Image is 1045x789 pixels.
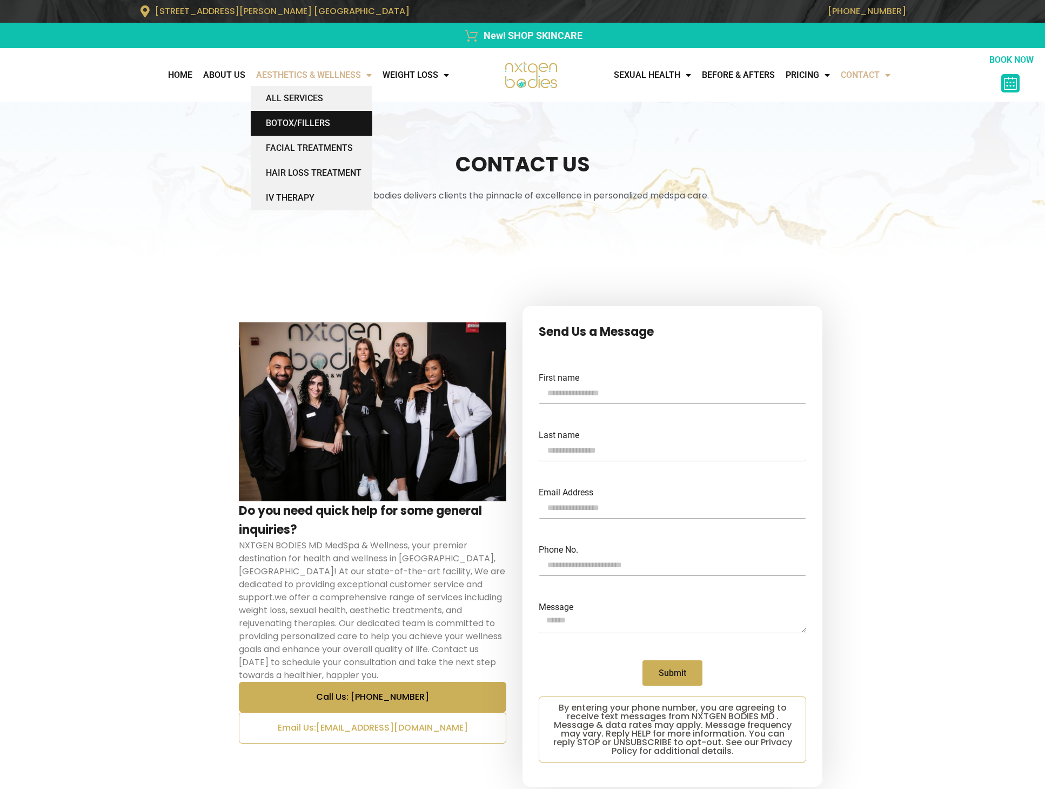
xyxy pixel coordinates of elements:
[251,86,372,210] ul: AESTHETICS & WELLNESS
[251,64,377,86] a: AESTHETICS & WELLNESS
[133,150,912,178] h1: contact us
[198,64,251,86] a: About Us
[539,374,579,382] label: First name
[539,322,806,341] h2: Send Us a Message
[251,111,372,136] a: BOTOX/FILLERS
[835,64,896,86] a: CONTACT
[239,539,506,682] div: NXTGEN BODIES MD MedSpa & Wellness, your premier destination for health and wellness in [GEOGRAPH...
[251,86,372,111] a: All Services
[983,54,1039,67] p: BOOK NOW
[5,64,454,86] nav: Menu
[251,185,372,210] a: IV Therapy
[608,64,984,86] nav: Menu
[251,161,372,185] a: HAIR LOSS Treatment
[659,669,686,678] span: Submit
[539,546,578,554] label: Phone No.
[163,64,198,86] a: Home
[539,603,573,612] label: Message
[481,28,582,43] span: New! SHOP SKINCARE
[316,693,429,701] span: Call Us: [PHONE_NUMBER]
[539,488,593,497] label: Email Address
[608,64,696,86] a: Sexual Health
[256,713,490,743] a: Email Us:[EMAIL_ADDRESS][DOMAIN_NAME]
[539,374,806,713] form: Contact Us Form
[539,697,806,762] a: By entering your phone number, you are agreeing to receive text messages from NXTGEN BODIES MD . ...
[155,5,410,17] span: [STREET_ADDRESS][PERSON_NAME] [GEOGRAPHIC_DATA]
[239,501,506,539] h2: Do you need quick help for some general inquiries?
[642,660,702,686] button: Submit
[528,6,906,16] p: [PHONE_NUMBER]
[294,682,451,712] a: Call Us: [PHONE_NUMBER]
[139,28,906,43] a: New! SHOP SKINCARE
[539,431,579,440] label: Last name
[377,64,454,86] a: WEIGHT LOSS
[278,724,468,732] span: Email Us: [EMAIL_ADDRESS][DOMAIN_NAME]
[696,64,780,86] a: Before & Afters
[251,136,372,161] a: FACIAL TREATMENTS
[780,64,835,86] a: Pricing
[552,704,793,755] span: By entering your phone number, you are agreeing to receive text messages from NXTGEN BODIES MD . ...
[133,189,912,202] p: NXTGEN bodies delivers clients the pinnacle of excellence in personalized medspa care.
